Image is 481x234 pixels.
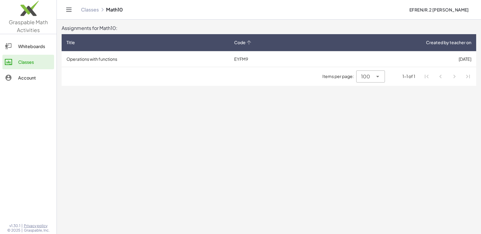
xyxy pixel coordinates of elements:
a: Classes [2,55,54,69]
nav: Pagination Navigation [420,70,475,83]
span: 100 [361,73,370,80]
div: Whiteboards [18,43,52,50]
span: Title [66,39,75,46]
a: Classes [81,7,99,13]
span: Graspable Math Activities [9,19,48,33]
div: Account [18,74,52,81]
span: v1.30.1 [9,223,20,228]
a: Account [2,70,54,85]
span: Created by teacher on [426,39,471,46]
div: Classes [18,58,52,66]
span: Items per page: [322,73,356,80]
button: Toggle navigation [64,5,74,15]
span: Code [234,39,246,46]
span: | [21,223,23,228]
a: Privacy policy [24,223,50,228]
td: [DATE] [306,51,476,67]
span: Graspable, Inc. [24,228,50,233]
td: EYFM9 [229,51,306,67]
button: EFRENJR.2 [PERSON_NAME] [404,4,474,15]
span: EFRENJR.2 [PERSON_NAME] [409,7,469,12]
span: © 2025 [7,228,20,233]
a: Whiteboards [2,39,54,54]
span: | [21,228,23,233]
div: 1-1 of 1 [402,73,415,80]
div: Assignments for Math10: [62,24,476,32]
td: Operations with functions [62,51,229,67]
